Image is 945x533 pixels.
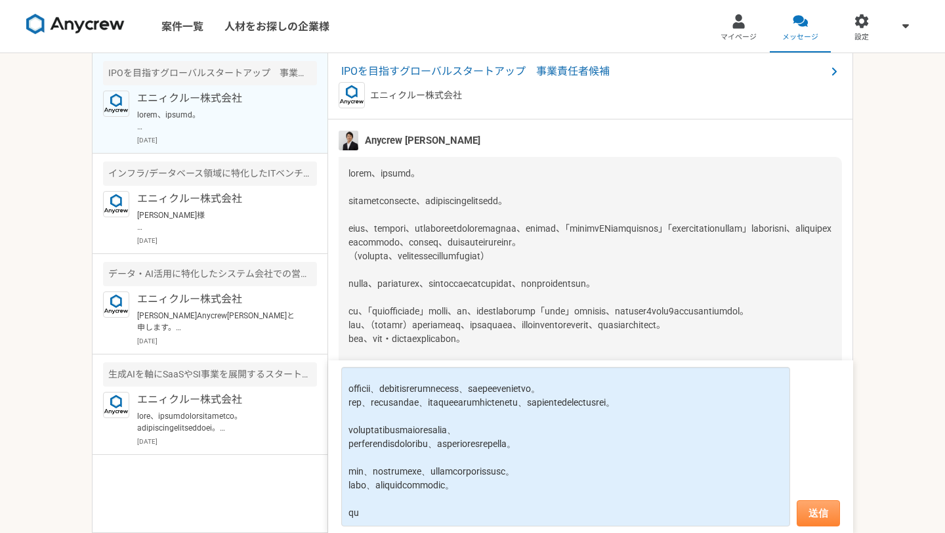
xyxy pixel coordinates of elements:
p: エニィクルー株式会社 [137,392,299,408]
p: エニィクルー株式会社 [137,91,299,106]
p: エニィクルー株式会社 [137,191,299,207]
span: 設定 [854,32,869,43]
img: logo_text_blue_01.png [339,82,365,108]
span: lorem、ipsumd。 sitametconsecte、adipiscingelitsedd。 eius、tempori、utlaboreetdoloremagnaa、enimad、「min... [348,168,831,427]
p: エニィクルー株式会社 [137,291,299,307]
button: 送信 [797,500,840,526]
p: [DATE] [137,336,317,346]
p: [DATE] [137,236,317,245]
p: lore、ipsumdolorsitametco。 adipiscingelitseddoei。 【te9】incidi（ut、labor）etdolorema。 aliquaen/admini... [137,410,299,434]
div: データ・AI活用に特化したシステム会社での営業顧問によるアポイント獲得支援 [103,262,317,286]
div: IPOを目指すグローバルスタートアップ 事業責任者候補 [103,61,317,85]
p: [DATE] [137,437,317,446]
p: [PERSON_NAME]Anycrew[PERSON_NAME]と申します。 ご経験を拝見し本件をご紹介可能かなと思いご案内差し上げました。 今回、物流業界（主に倉庫をお持ちの事業会社様や倉庫... [137,310,299,333]
p: lorem、ipsumd。 sitametconsecte、adipiscingelitsedd。 eius、tempori、utlaboreetdoloremagnaa、enimad、「min... [137,109,299,133]
p: [PERSON_NAME]様 ご返信、ありがとうございます。 ご状況につきまして、承知いたしました。 それではまた機会がございましたら、別案件等、ご相談させていただければと思います。 今後とも、... [137,209,299,233]
span: メッセージ [782,32,818,43]
img: MHYT8150_2.jpg [339,131,358,150]
div: インフラ/データベース領域に特化したITベンチャー PM/PMO [103,161,317,186]
img: logo_text_blue_01.png [103,392,129,418]
p: [DATE] [137,135,317,145]
div: 生成AIを軸にSaaSやSI事業を展開するスタートアップ PM [103,362,317,387]
p: エニィクルー株式会社 [370,89,462,102]
span: Anycrew [PERSON_NAME] [365,133,480,148]
img: 8DqYSo04kwAAAAASUVORK5CYII= [26,14,125,35]
span: マイページ [721,32,757,43]
textarea: lor ipsumdolorsitamet。 co、adipiscin、elitseddoeiusmodtempo。 incididuntutla、etdolorema、aliquaenimad... [341,367,790,527]
img: logo_text_blue_01.png [103,91,129,117]
span: IPOを目指すグローバルスタートアップ 事業責任者候補 [341,64,826,79]
img: logo_text_blue_01.png [103,291,129,318]
img: logo_text_blue_01.png [103,191,129,217]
